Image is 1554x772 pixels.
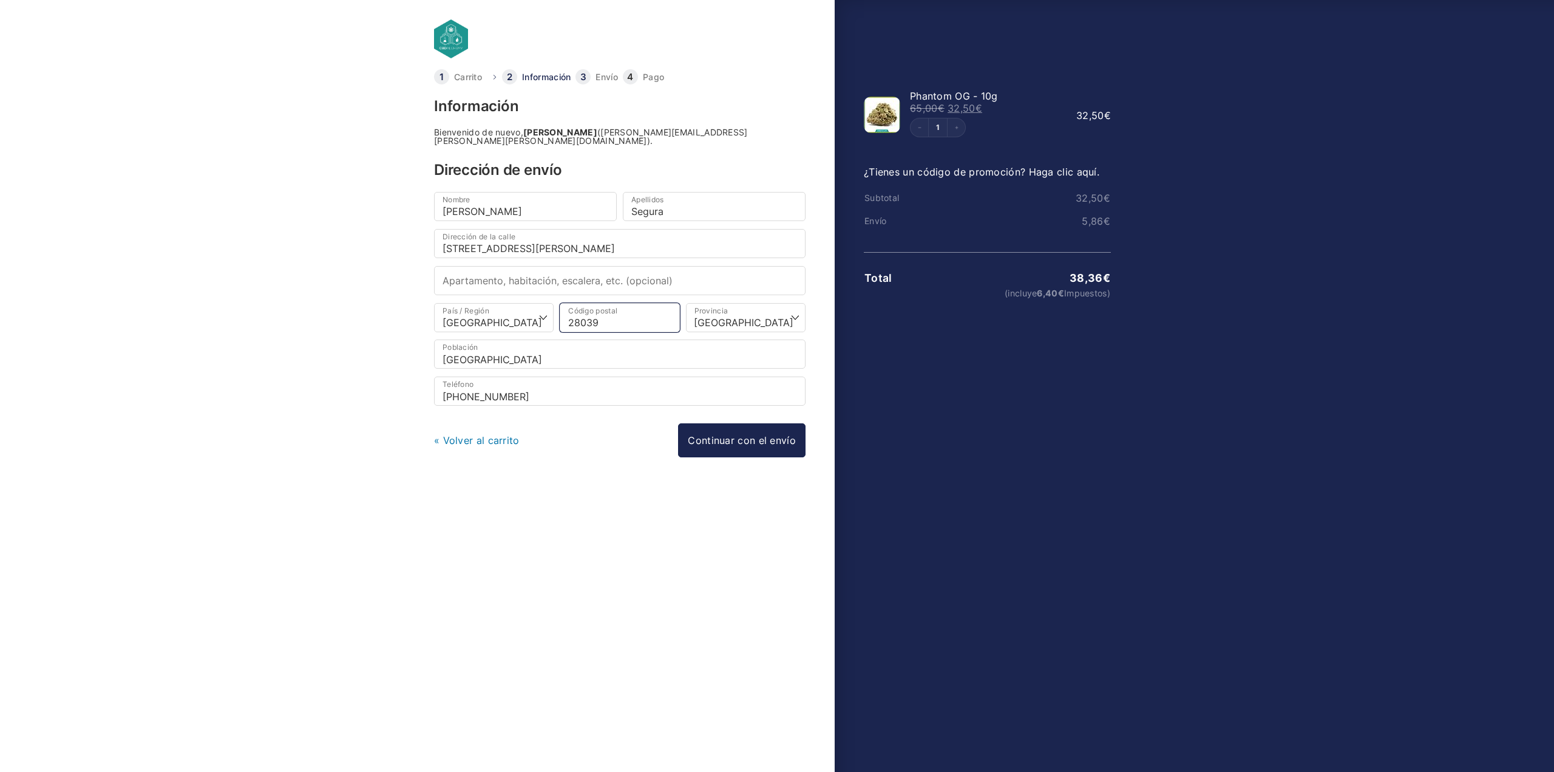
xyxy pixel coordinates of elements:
[1076,109,1111,121] bdi: 32,50
[434,340,806,369] input: Población
[454,73,482,81] a: Carrito
[911,118,929,137] button: Decrement
[643,73,664,81] a: Pago
[938,102,945,114] span: €
[975,102,982,114] span: €
[910,102,945,114] bdi: 65,00
[595,73,618,81] a: Envío
[434,434,520,446] a: « Volver al carrito
[1070,272,1110,284] bdi: 38,36
[864,272,946,284] th: Total
[434,266,806,295] input: Apartamento, habitación, escalera, etc. (opcional)
[434,192,617,221] input: Nombre
[948,102,982,114] bdi: 32,50
[864,166,1099,178] a: ¿Tienes un código de promoción? Haga clic aquí.
[434,229,806,258] input: Dirección de la calle
[522,73,571,81] a: Información
[1082,215,1110,227] bdi: 5,86
[947,118,965,137] button: Increment
[864,216,946,226] th: Envío
[523,127,597,137] strong: [PERSON_NAME]
[678,423,806,457] a: Continuar con el envío
[434,377,806,406] input: Teléfono
[1058,288,1064,298] span: €
[434,163,806,177] h3: Dirección de envío
[1037,288,1064,298] span: 6,40
[947,289,1110,298] small: (incluye Impuestos)
[1104,192,1110,204] span: €
[623,192,806,221] input: Apellidos
[1103,272,1110,284] span: €
[929,124,947,131] a: Edit
[1104,109,1111,121] span: €
[864,193,946,203] th: Subtotal
[910,90,998,102] span: Phantom OG - 10g
[560,303,679,332] input: Código postal
[434,99,806,114] h3: Información
[434,128,806,145] div: Bienvenido de nuevo, ([PERSON_NAME][EMAIL_ADDRESS][PERSON_NAME][PERSON_NAME][DOMAIN_NAME]).
[1076,192,1110,204] bdi: 32,50
[1104,215,1110,227] span: €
